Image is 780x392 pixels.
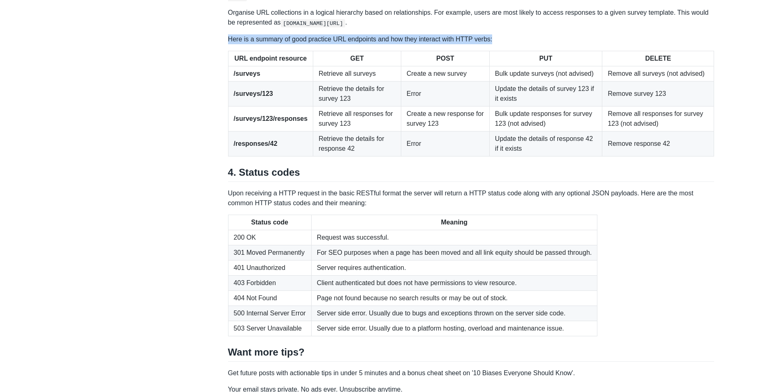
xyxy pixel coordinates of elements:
td: Request was successful. [311,230,597,245]
h2: Want more tips? [228,346,714,362]
p: Upon receiving a HTTP request in the basic RESTful format the server will return a HTTP status co... [228,188,714,208]
td: Remove all responses for survey 123 (not advised) [602,106,714,131]
td: Update the details of survey 123 if it exists [489,81,602,106]
strong: /responses/42 [234,140,278,147]
td: Retrieve the details for response 42 [313,131,401,156]
p: Organise URL collections in a logical hierarchy based on relationships. For example, users are mo... [228,8,714,27]
code: [DOMAIN_NAME][URL] [281,19,346,27]
td: Client authenticated but does not have permissions to view resource. [311,275,597,290]
td: Page not found because no search results or may be out of stock. [311,290,597,306]
td: Remove all surveys (not advised) [602,66,714,81]
th: Meaning [311,215,597,230]
td: 503 Server Unavailable [228,321,311,336]
th: DELETE [602,51,714,66]
p: Get future posts with actionable tips in under 5 minutes and a bonus cheat sheet on '10 Biases Ev... [228,368,714,378]
td: Create a new survey [401,66,489,81]
td: 401 Unauthorized [228,260,311,275]
td: Retrieve the details for survey 123 [313,81,401,106]
td: Update the details of response 42 if it exists [489,131,602,156]
td: Server side error. Usually due to bugs and exceptions thrown on the server side code. [311,306,597,321]
td: Server side error. Usually due to a platform hosting, overload and maintenance issue. [311,321,597,336]
th: Status code [228,215,311,230]
td: 301 Moved Permanently [228,245,311,260]
td: 200 OK [228,230,311,245]
td: 403 Forbidden [228,275,311,290]
td: Error [401,81,489,106]
p: Here is a summary of good practice URL endpoints and how they interact with HTTP verbs: [228,34,714,44]
td: Bulk update surveys (not advised) [489,66,602,81]
td: Remove response 42 [602,131,714,156]
td: Error [401,131,489,156]
strong: /surveys/123/responses [234,115,308,122]
td: Remove survey 123 [602,81,714,106]
td: Create a new response for survey 123 [401,106,489,131]
th: URL endpoint resource [228,51,313,66]
th: PUT [489,51,602,66]
strong: /surveys/123 [234,90,273,97]
th: POST [401,51,489,66]
td: 404 Not Found [228,290,311,306]
td: 500 Internal Server Error [228,306,311,321]
h2: 4. Status codes [228,166,714,182]
td: Retrieve all responses for survey 123 [313,106,401,131]
td: Retrieve all surveys [313,66,401,81]
th: GET [313,51,401,66]
td: Server requires authentication. [311,260,597,275]
td: For SEO purposes when a page has been moved and all link equity should be passed through. [311,245,597,260]
td: Bulk update responses for survey 123 (not advised) [489,106,602,131]
strong: /surveys [234,70,260,77]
